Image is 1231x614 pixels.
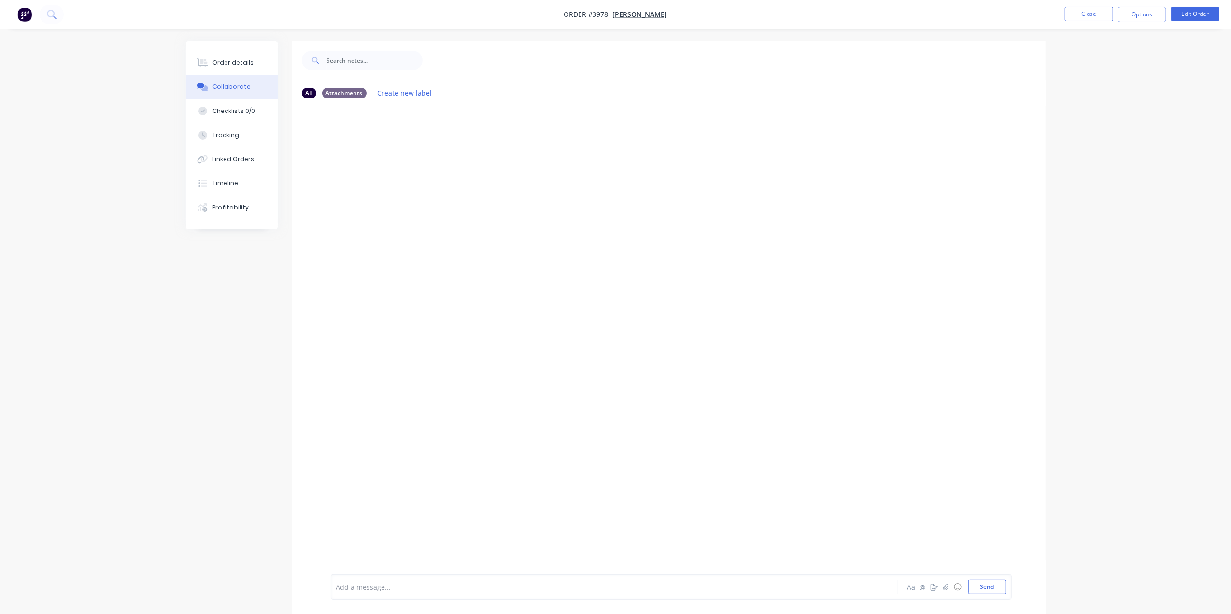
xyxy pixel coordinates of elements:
[186,147,278,171] button: Linked Orders
[613,10,667,19] a: [PERSON_NAME]
[186,123,278,147] button: Tracking
[212,155,254,164] div: Linked Orders
[212,107,255,115] div: Checklists 0/0
[372,86,437,99] button: Create new label
[186,99,278,123] button: Checklists 0/0
[186,171,278,195] button: Timeline
[952,581,963,593] button: ☺
[968,580,1006,594] button: Send
[1065,7,1113,21] button: Close
[186,75,278,99] button: Collaborate
[212,131,239,140] div: Tracking
[186,195,278,220] button: Profitability
[302,88,316,98] div: All
[322,88,367,98] div: Attachments
[1118,7,1166,22] button: Options
[212,83,251,91] div: Collaborate
[917,581,929,593] button: @
[1171,7,1219,21] button: Edit Order
[212,58,254,67] div: Order details
[186,51,278,75] button: Order details
[212,203,249,212] div: Profitability
[564,10,613,19] span: Order #3978 -
[327,51,423,70] input: Search notes...
[17,7,32,22] img: Factory
[212,179,238,188] div: Timeline
[906,581,917,593] button: Aa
